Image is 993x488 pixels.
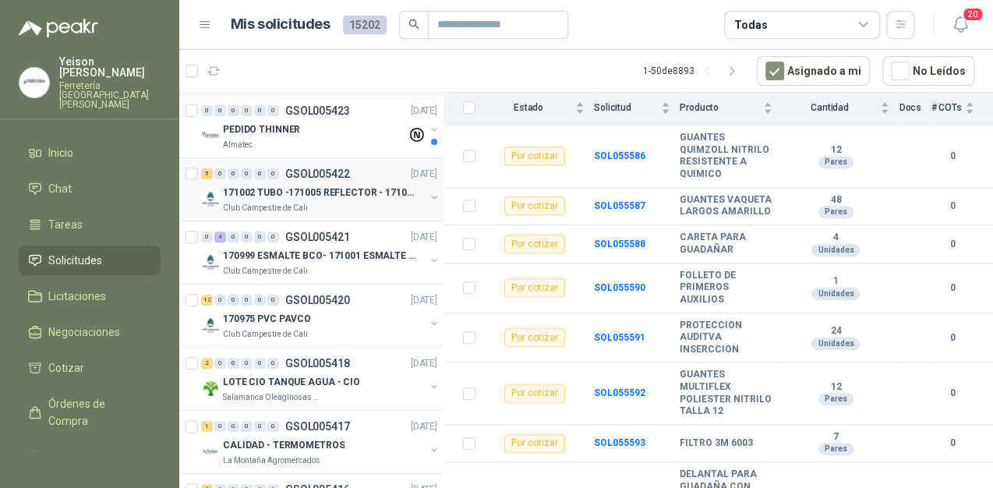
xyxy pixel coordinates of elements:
a: SOL055593 [594,437,645,448]
a: SOL055586 [594,150,645,161]
div: Pares [818,156,853,168]
div: 5 [201,168,213,179]
div: Por cotizar [504,384,565,403]
div: Todas [734,16,767,34]
div: 0 [228,105,239,116]
b: GUANTES QUIMZOLL NITRILO RESISTENTE A QUIMICO [680,132,772,180]
div: 0 [228,232,239,242]
div: 0 [241,421,253,432]
p: Ferretería [GEOGRAPHIC_DATA][PERSON_NAME] [59,81,161,109]
div: 0 [254,168,266,179]
a: SOL055591 [594,332,645,343]
div: 0 [267,105,279,116]
p: 170999 ESMALTE BCO- 171001 ESMALTE GRIS [223,249,417,263]
div: 0 [201,232,213,242]
div: 0 [228,168,239,179]
p: Almatec [223,139,253,151]
div: 0 [228,421,239,432]
p: Salamanca Oleaginosas SAS [223,391,321,404]
div: Pares [818,206,853,218]
b: GUANTES MULTIFLEX POLIESTER NITRILO TALLA 12 [680,369,772,417]
p: Club Campestre de Cali [223,202,308,214]
p: La Montaña Agromercados [223,454,320,467]
div: 0 [267,421,279,432]
b: 24 [782,325,889,338]
b: 0 [931,237,974,252]
span: Solicitudes [48,252,102,269]
span: Solicitud [594,102,658,113]
p: Club Campestre de Cali [223,265,308,278]
div: 0 [241,358,253,369]
span: 20 [962,7,984,22]
img: Company Logo [201,253,220,271]
div: 0 [214,358,226,369]
a: Tareas [19,210,161,239]
div: Por cotizar [504,278,565,297]
a: 5 0 0 0 0 0 GSOL005422[DATE] Company Logo171002 TUBO -171005 REFLECTOR - 171007 PANELClub Campest... [201,164,440,214]
a: Inicio [19,138,161,168]
div: 0 [214,105,226,116]
img: Company Logo [201,126,220,145]
h1: Mis solicitudes [231,13,330,36]
img: Company Logo [201,316,220,334]
p: [DATE] [411,293,437,308]
div: 0 [214,421,226,432]
div: Por cotizar [504,196,565,215]
b: PROTECCION AUDITVA INSERCCION [680,320,772,356]
p: [DATE] [411,167,437,182]
a: 0 4 0 0 0 0 GSOL005421[DATE] Company Logo170999 ESMALTE BCO- 171001 ESMALTE GRISClub Campestre de... [201,228,440,278]
div: Por cotizar [504,434,565,453]
div: 2 [201,358,213,369]
b: 0 [931,331,974,345]
button: Asignado a mi [757,56,870,86]
p: [DATE] [411,356,437,371]
th: Docs [899,93,931,123]
a: Órdenes de Compra [19,389,161,436]
a: SOL055590 [594,282,645,293]
div: 0 [241,105,253,116]
span: Chat [48,180,72,197]
b: 1 [782,275,889,288]
th: Producto [680,93,782,123]
a: SOL055588 [594,239,645,249]
b: 48 [782,194,889,207]
b: 0 [931,281,974,295]
p: [DATE] [411,104,437,118]
a: Cotizar [19,353,161,383]
div: 0 [241,168,253,179]
div: 12 [201,295,213,306]
img: Company Logo [201,442,220,461]
th: Solicitud [594,93,680,123]
div: Por cotizar [504,328,565,347]
b: 12 [782,381,889,394]
span: Estado [485,102,572,113]
div: Pares [818,443,853,455]
div: 0 [214,168,226,179]
p: CALIDAD - TERMOMETROS [223,438,345,453]
div: 0 [254,358,266,369]
p: GSOL005420 [285,295,350,306]
a: Solicitudes [19,246,161,275]
div: 4 [214,232,226,242]
div: 0 [241,295,253,306]
span: # COTs [931,102,962,113]
b: SOL055592 [594,387,645,398]
b: 0 [931,386,974,401]
p: [DATE] [411,419,437,434]
div: 0 [214,295,226,306]
div: 0 [267,295,279,306]
img: Logo peakr [19,19,98,37]
p: GSOL005423 [285,105,350,116]
p: Yeison [PERSON_NAME] [59,56,161,78]
b: SOL055587 [594,200,645,211]
p: [DATE] [411,230,437,245]
button: No Leídos [882,56,974,86]
p: GSOL005421 [285,232,350,242]
b: FOLLETO DE PRIMEROS AUXILIOS [680,270,772,306]
img: Company Logo [201,379,220,398]
span: 15202 [343,16,387,34]
b: FILTRO 3M 6003 [680,437,753,450]
span: Negociaciones [48,324,120,341]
